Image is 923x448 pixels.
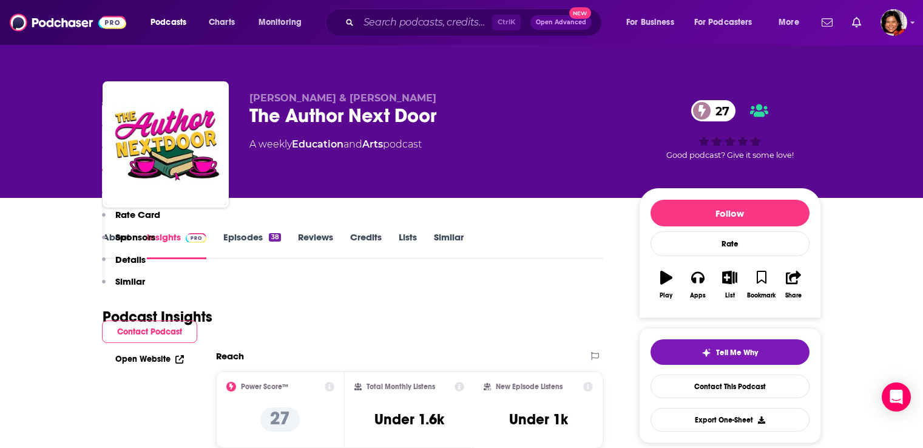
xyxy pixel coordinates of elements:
span: Charts [209,14,235,31]
a: Open Website [115,354,184,364]
input: Search podcasts, credits, & more... [359,13,492,32]
a: Charts [201,13,242,32]
button: Share [777,263,809,307]
a: Lists [399,231,417,259]
span: For Podcasters [694,14,752,31]
span: For Business [626,14,674,31]
span: 27 [703,100,735,121]
button: Play [651,263,682,307]
button: Similar [102,276,145,298]
button: Bookmark [746,263,777,307]
h3: Under 1.6k [374,410,444,429]
img: User Profile [881,9,907,36]
p: Sponsors [115,231,155,243]
h2: Reach [216,350,244,362]
div: Search podcasts, credits, & more... [337,8,614,36]
a: Show notifications dropdown [817,12,837,33]
p: Details [115,254,146,265]
span: [PERSON_NAME] & [PERSON_NAME] [249,92,436,104]
span: Ctrl K [492,15,521,30]
p: Similar [115,276,145,287]
div: List [725,292,735,299]
span: Tell Me Why [716,348,758,358]
a: Education [292,138,343,150]
button: Sponsors [102,231,155,254]
a: 27 [691,100,735,121]
button: Show profile menu [881,9,907,36]
button: open menu [250,13,317,32]
a: Arts [362,138,383,150]
a: Episodes38 [223,231,280,259]
div: Apps [690,292,706,299]
div: Rate [651,231,810,256]
button: Follow [651,200,810,226]
button: open menu [142,13,202,32]
div: A weekly podcast [249,137,422,152]
span: and [343,138,362,150]
span: More [779,14,799,31]
button: open menu [686,13,770,32]
div: Open Intercom Messenger [882,382,911,412]
button: open menu [770,13,814,32]
button: tell me why sparkleTell Me Why [651,339,810,365]
span: Podcasts [150,14,186,31]
span: Monitoring [259,14,302,31]
a: Reviews [298,231,333,259]
span: Open Advanced [536,19,586,25]
a: Similar [434,231,464,259]
button: Export One-Sheet [651,408,810,432]
h2: Total Monthly Listens [367,382,435,391]
h2: New Episode Listens [496,382,563,391]
a: Credits [350,231,382,259]
button: List [714,263,745,307]
div: 27Good podcast? Give it some love! [639,92,821,168]
p: 27 [260,407,300,432]
button: open menu [618,13,689,32]
a: Contact This Podcast [651,375,810,398]
a: Show notifications dropdown [847,12,866,33]
div: Bookmark [747,292,776,299]
span: Good podcast? Give it some love! [666,151,794,160]
h3: Under 1k [509,410,568,429]
span: Logged in as terelynbc [881,9,907,36]
img: Podchaser - Follow, Share and Rate Podcasts [10,11,126,34]
div: Share [785,292,802,299]
button: Details [102,254,146,276]
img: tell me why sparkle [702,348,711,358]
button: Contact Podcast [102,321,197,343]
span: New [569,7,591,19]
button: Open AdvancedNew [530,15,592,30]
img: The Author Next Door [105,84,226,205]
div: Play [660,292,672,299]
button: Apps [682,263,714,307]
h2: Power Score™ [241,382,288,391]
div: 38 [269,233,280,242]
